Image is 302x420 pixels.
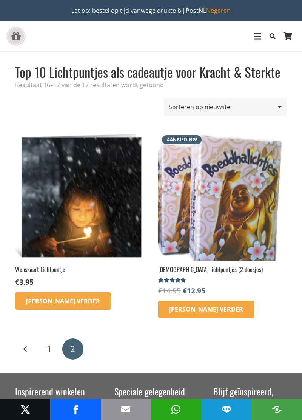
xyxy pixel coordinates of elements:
[201,399,251,420] li: SMS
[101,399,151,420] div: Mail to Email This
[158,132,287,261] img: Boeddha lichtjes voor een magische sfeer! Aanbieding bestel op inspirerendwinkelen.nl
[158,265,287,273] h2: [DEMOGRAPHIC_DATA] lichtpuntjes (2 doosjes)
[118,402,133,417] a: Mail to Email This
[101,399,151,420] li: Email This
[219,402,234,417] a: Share to SMS
[279,21,296,51] a: Winkelwagen
[213,385,287,411] h3: Blijf geïnspireerd, volg ons!
[62,338,83,360] span: Pagina 2
[15,385,89,398] h3: Inspirerend winkelen
[158,277,187,283] div: Gewaardeerd 4.75 uit 5
[251,399,302,420] li: More Options
[15,132,144,287] a: Wenskaart Lichtpuntje €3.95
[162,135,202,144] span: Aanbieding!
[70,343,75,355] span: 2
[15,132,144,261] img: kaarten met wijsheden kaars hart ingspire
[251,399,302,420] div: Share to More Options
[114,385,188,411] h3: Speciale gelegenheid cadeaus
[18,402,33,417] a: Post to X (Twitter)
[206,6,231,15] a: Negeren
[50,399,100,420] li: Facebook
[68,402,83,417] a: Share to Facebook
[50,399,100,420] div: Share to Facebook
[183,286,187,296] span: €
[6,27,26,46] a: gift-box-icon-grey-inspirerendwinkelen
[183,286,205,296] bdi: 12.95
[249,27,266,46] a: Menu
[15,265,144,273] h2: Wenskaart Lichtpuntje
[168,402,183,417] a: Share to WhatsApp
[15,63,280,80] h1: Top 10 Lichtpuntjes als cadeautje voor Kracht & Sterkte
[158,301,254,318] a: Lees meer over “Boeddha lichtpuntjes (2 doosjes)”
[15,277,19,287] span: €
[158,286,181,296] bdi: 14.95
[158,286,162,296] span: €
[47,343,52,355] span: 1
[15,80,164,90] p: Resultaat 16–17 van de 17 resultaten wordt getoond
[15,338,36,360] a: Vorige
[201,399,251,420] div: Share to SMS
[15,292,111,310] a: Lees meer over “Wenskaart Lichtpuntje”
[266,27,279,46] a: Zoeken
[151,399,201,420] div: Share to WhatsApp
[158,132,287,296] a: Aanbieding! [DEMOGRAPHIC_DATA] lichtpuntjes (2 doosjes)Gewaardeerd 4.75 uit 5
[164,99,287,116] select: Winkelbestelling
[269,402,284,417] a: Share to More Options
[15,277,34,287] bdi: 3.95
[39,338,60,360] a: Pagina 1
[151,399,201,420] li: WhatsApp
[158,277,186,283] span: Gewaardeerd uit 5
[15,337,287,361] nav: Berichten paginering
